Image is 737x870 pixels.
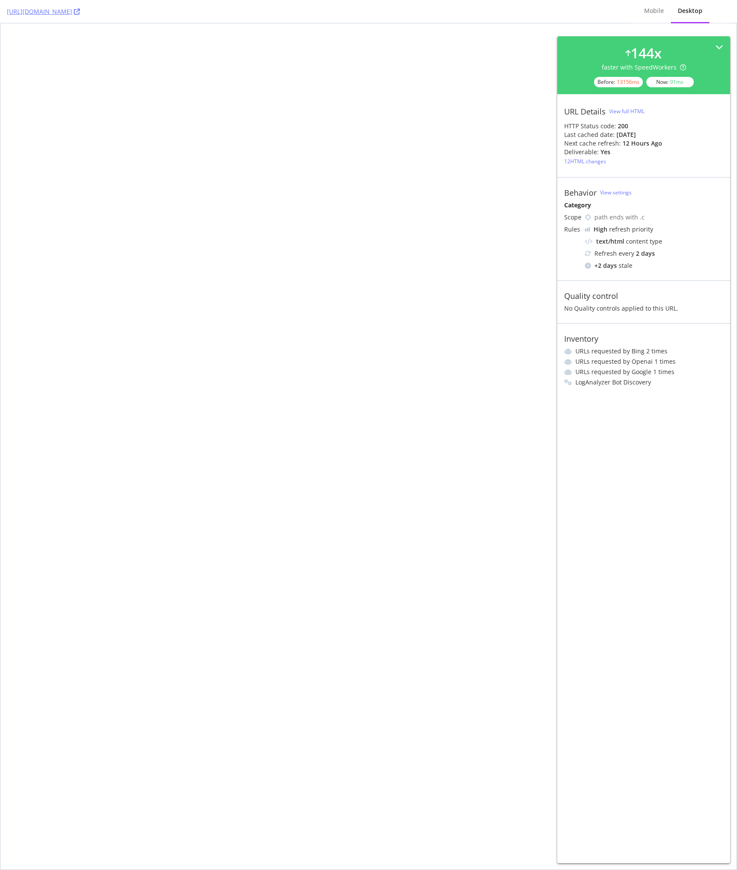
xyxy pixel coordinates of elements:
img: cRr4yx4cyByr8BeLxltRlzBPIAAAAAElFTkSuQmCC [585,227,590,232]
div: Inventory [564,334,598,343]
div: 12 hours ago [623,139,662,148]
div: Yes [600,148,610,156]
div: Rules [564,225,581,234]
div: Mobile [644,6,664,15]
strong: 200 [618,122,628,130]
div: 91 ms [670,78,683,86]
div: Behavior [564,188,597,197]
div: Category [564,201,723,210]
div: High [594,225,607,234]
div: 2 days [636,249,655,258]
div: content type [585,237,723,246]
div: faster with SpeedWorkers [602,63,686,72]
div: refresh priority [594,225,653,234]
div: Scope [564,213,581,222]
div: Next cache refresh: [564,139,621,148]
div: stale [585,261,723,270]
div: Last cached date: [564,130,615,139]
li: URLs requested by Bing 2 times [564,347,723,356]
div: + 2 days [594,261,617,270]
li: LogAnalyzer Bot Discovery [564,378,723,387]
div: 12 HTML changes [564,158,606,165]
div: Desktop [678,6,702,15]
li: URLs requested by Google 1 times [564,368,723,376]
div: Quality control [564,291,618,301]
div: text/html [596,237,624,246]
li: URLs requested by Openai 1 times [564,357,723,366]
div: 13156 ms [617,78,639,86]
div: Before: [594,77,643,87]
button: 12HTML changes [564,156,606,167]
div: Deliverable: [564,148,599,156]
div: 144 x [631,43,662,63]
div: HTTP Status code: [564,122,723,130]
div: View full HTML [609,108,645,115]
div: Now: [646,77,694,87]
button: View full HTML [609,105,645,118]
div: path ends with .c [594,213,723,222]
a: [URL][DOMAIN_NAME] [7,7,80,16]
div: [DATE] [616,130,636,139]
div: URL Details [564,107,606,116]
div: No Quality controls applied to this URL. [564,304,723,313]
a: View settings [600,189,632,196]
div: Refresh every [585,249,723,258]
